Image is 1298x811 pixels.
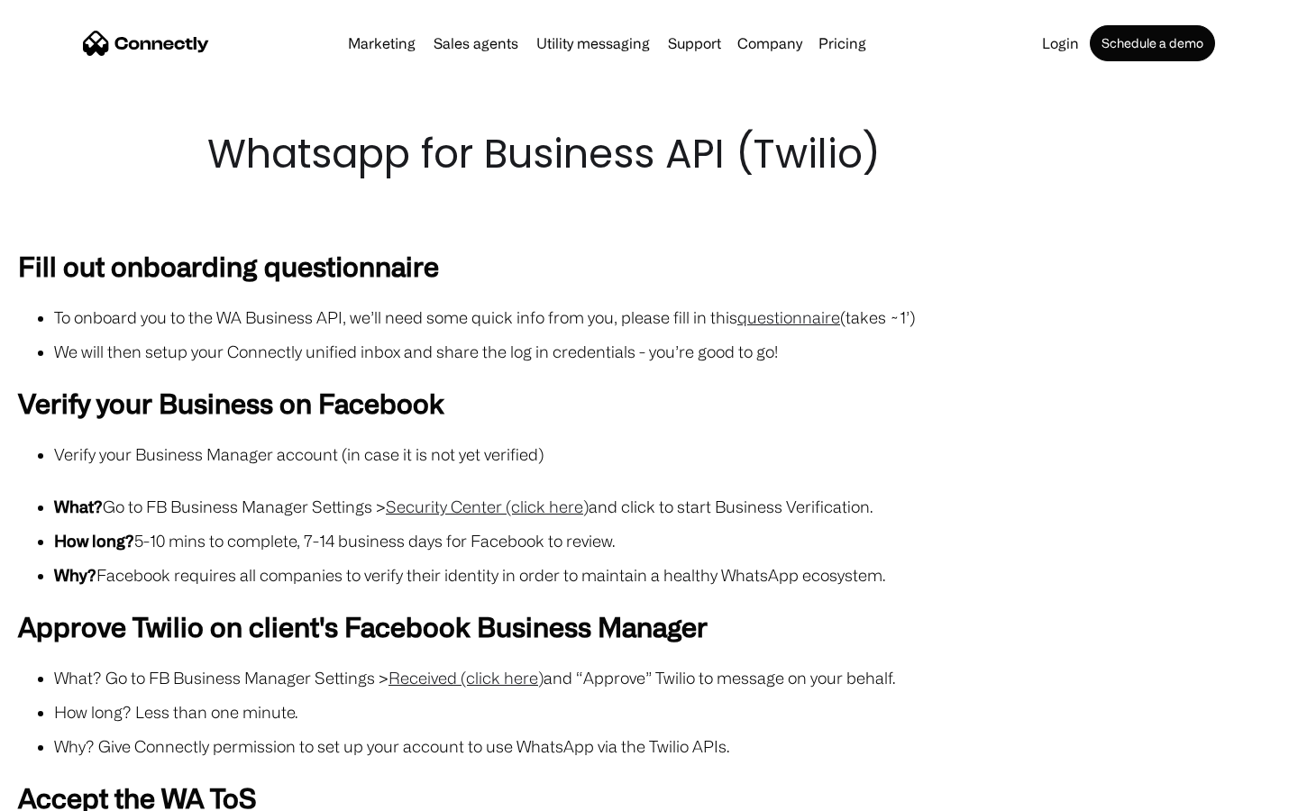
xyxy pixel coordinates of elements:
strong: Why? [54,566,96,584]
aside: Language selected: English [18,779,108,805]
ul: Language list [36,779,108,805]
strong: Verify your Business on Facebook [18,387,444,418]
a: questionnaire [737,308,840,326]
li: To onboard you to the WA Business API, we’ll need some quick info from you, please fill in this (... [54,305,1280,330]
li: 5-10 mins to complete, 7-14 business days for Facebook to review. [54,528,1280,553]
strong: What? [54,497,103,515]
strong: Fill out onboarding questionnaire [18,251,439,281]
li: Go to FB Business Manager Settings > and click to start Business Verification. [54,494,1280,519]
li: What? Go to FB Business Manager Settings > and “Approve” Twilio to message on your behalf. [54,665,1280,690]
a: Received (click here) [388,669,544,687]
a: Security Center (click here) [386,497,589,515]
a: Login [1035,36,1086,50]
div: Company [732,31,808,56]
a: Marketing [341,36,423,50]
li: Facebook requires all companies to verify their identity in order to maintain a healthy WhatsApp ... [54,562,1280,588]
h1: Whatsapp for Business API (Twilio) [207,126,1091,182]
a: Sales agents [426,36,526,50]
strong: Approve Twilio on client's Facebook Business Manager [18,611,708,642]
strong: How long? [54,532,134,550]
li: Verify your Business Manager account (in case it is not yet verified) [54,442,1280,467]
a: Pricing [811,36,873,50]
li: Why? Give Connectly permission to set up your account to use WhatsApp via the Twilio APIs. [54,734,1280,759]
div: Company [737,31,802,56]
a: Utility messaging [529,36,657,50]
a: Support [661,36,728,50]
li: We will then setup your Connectly unified inbox and share the log in credentials - you’re good to... [54,339,1280,364]
li: How long? Less than one minute. [54,699,1280,724]
a: home [83,30,209,57]
a: Schedule a demo [1090,25,1215,61]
